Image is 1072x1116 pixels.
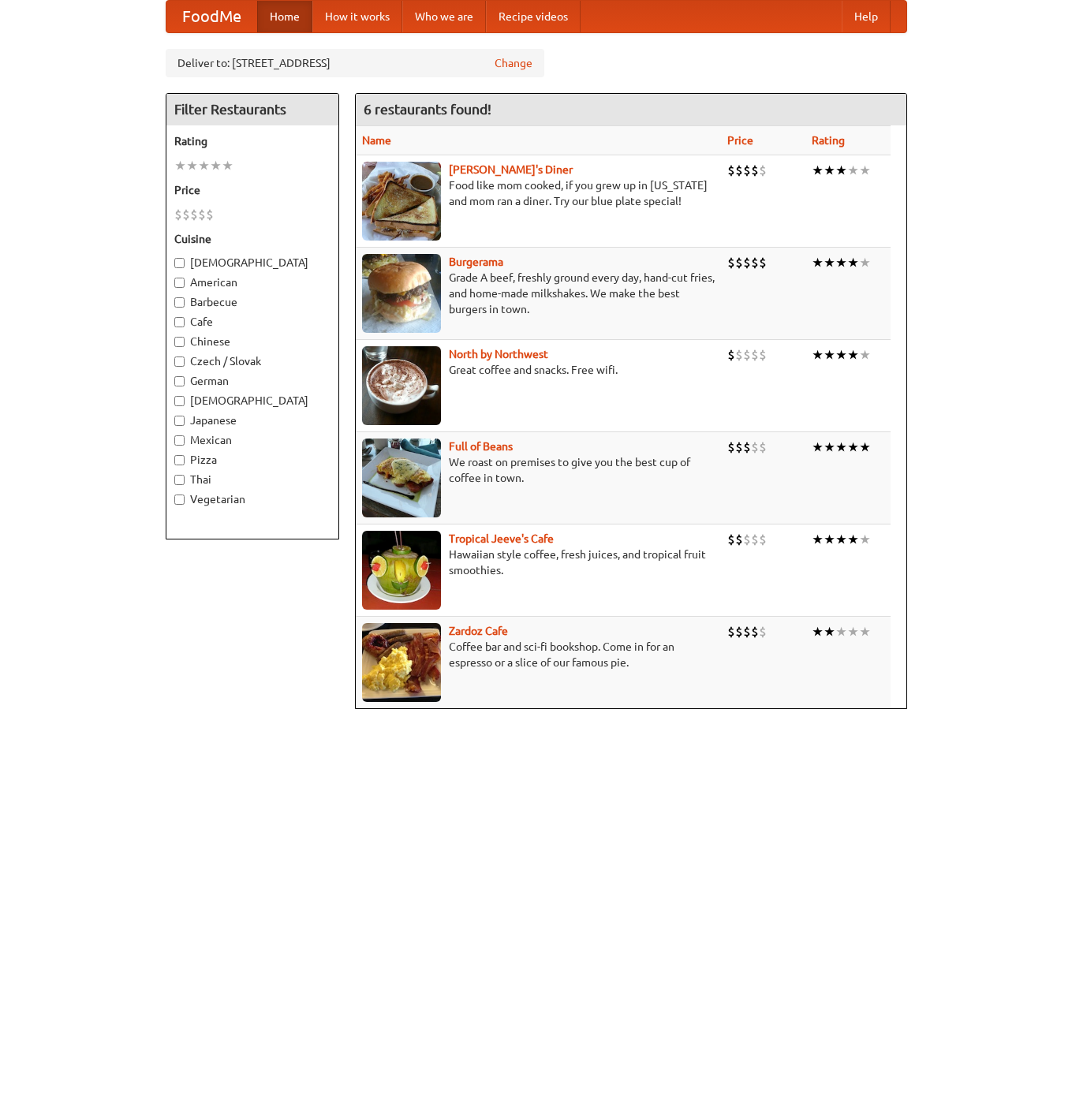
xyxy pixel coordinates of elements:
[362,547,715,578] p: Hawaiian style coffee, fresh juices, and tropical fruit smoothies.
[449,163,573,176] a: [PERSON_NAME]'s Diner
[312,1,402,32] a: How it works
[449,256,503,268] a: Burgerama
[859,254,871,271] li: ★
[759,439,767,456] li: $
[449,348,548,360] a: North by Northwest
[174,472,331,487] label: Thai
[735,623,743,640] li: $
[362,439,441,517] img: beans.jpg
[362,134,391,147] a: Name
[362,254,441,333] img: burgerama.jpg
[847,346,859,364] li: ★
[182,206,190,223] li: $
[859,439,871,456] li: ★
[743,439,751,456] li: $
[751,531,759,548] li: $
[174,376,185,386] input: German
[847,623,859,640] li: ★
[735,346,743,364] li: $
[835,439,847,456] li: ★
[743,531,751,548] li: $
[812,162,824,179] li: ★
[835,162,847,179] li: ★
[174,294,331,310] label: Barbecue
[166,49,544,77] div: Deliver to: [STREET_ADDRESS]
[222,157,233,174] li: ★
[824,623,835,640] li: ★
[362,454,715,486] p: We roast on premises to give you the best cup of coffee in town.
[364,102,491,117] ng-pluralize: 6 restaurants found!
[727,346,735,364] li: $
[449,532,554,545] a: Tropical Jeeve's Cafe
[751,162,759,179] li: $
[206,206,214,223] li: $
[174,278,185,288] input: American
[835,623,847,640] li: ★
[751,439,759,456] li: $
[859,623,871,640] li: ★
[759,623,767,640] li: $
[186,157,198,174] li: ★
[824,254,835,271] li: ★
[727,439,735,456] li: $
[174,157,186,174] li: ★
[174,373,331,389] label: German
[174,314,331,330] label: Cafe
[362,623,441,702] img: zardoz.jpg
[198,206,206,223] li: $
[824,439,835,456] li: ★
[174,206,182,223] li: $
[174,393,331,409] label: [DEMOGRAPHIC_DATA]
[174,396,185,406] input: [DEMOGRAPHIC_DATA]
[362,362,715,378] p: Great coffee and snacks. Free wifi.
[174,231,331,247] h5: Cuisine
[174,274,331,290] label: American
[362,177,715,209] p: Food like mom cooked, if you grew up in [US_STATE] and mom ran a diner. Try our blue plate special!
[449,440,513,453] a: Full of Beans
[362,346,441,425] img: north.jpg
[812,531,824,548] li: ★
[174,353,331,369] label: Czech / Slovak
[257,1,312,32] a: Home
[449,625,508,637] a: Zardoz Cafe
[174,495,185,505] input: Vegetarian
[174,297,185,308] input: Barbecue
[847,531,859,548] li: ★
[759,162,767,179] li: $
[190,206,198,223] li: $
[824,531,835,548] li: ★
[166,1,257,32] a: FoodMe
[824,346,835,364] li: ★
[812,439,824,456] li: ★
[824,162,835,179] li: ★
[847,162,859,179] li: ★
[166,94,338,125] h4: Filter Restaurants
[174,258,185,268] input: [DEMOGRAPHIC_DATA]
[486,1,581,32] a: Recipe videos
[743,254,751,271] li: $
[735,531,743,548] li: $
[362,531,441,610] img: jeeves.jpg
[174,416,185,426] input: Japanese
[727,254,735,271] li: $
[362,270,715,317] p: Grade A beef, freshly ground every day, hand-cut fries, and home-made milkshakes. We make the bes...
[174,475,185,485] input: Thai
[743,346,751,364] li: $
[859,346,871,364] li: ★
[174,455,185,465] input: Pizza
[174,334,331,349] label: Chinese
[735,162,743,179] li: $
[174,182,331,198] h5: Price
[759,531,767,548] li: $
[859,531,871,548] li: ★
[362,162,441,241] img: sallys.jpg
[362,639,715,670] p: Coffee bar and sci-fi bookshop. Come in for an espresso or a slice of our famous pie.
[174,452,331,468] label: Pizza
[727,162,735,179] li: $
[174,412,331,428] label: Japanese
[842,1,891,32] a: Help
[847,254,859,271] li: ★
